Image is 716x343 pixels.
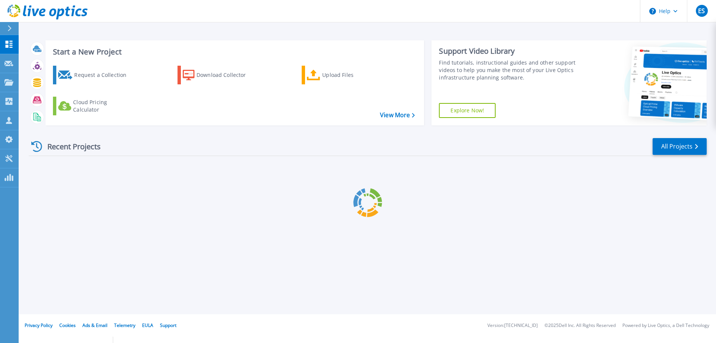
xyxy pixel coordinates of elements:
a: Ads & Email [82,322,107,328]
li: Powered by Live Optics, a Dell Technology [622,323,709,328]
a: Cookies [59,322,76,328]
div: Find tutorials, instructional guides and other support videos to help you make the most of your L... [439,59,579,81]
a: Upload Files [302,66,385,84]
a: Request a Collection [53,66,136,84]
a: Cloud Pricing Calculator [53,97,136,115]
div: Download Collector [197,68,256,82]
a: View More [380,112,415,119]
a: Privacy Policy [25,322,53,328]
span: ES [698,8,705,14]
div: Cloud Pricing Calculator [73,99,133,113]
div: Recent Projects [29,137,111,156]
a: Download Collector [178,66,261,84]
a: Telemetry [114,322,135,328]
a: Explore Now! [439,103,496,118]
li: Version: [TECHNICAL_ID] [487,323,538,328]
a: Support [160,322,176,328]
li: © 2025 Dell Inc. All Rights Reserved [544,323,616,328]
h3: Start a New Project [53,48,415,56]
a: EULA [142,322,153,328]
div: Upload Files [322,68,382,82]
div: Request a Collection [74,68,134,82]
div: Support Video Library [439,46,579,56]
a: All Projects [653,138,707,155]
